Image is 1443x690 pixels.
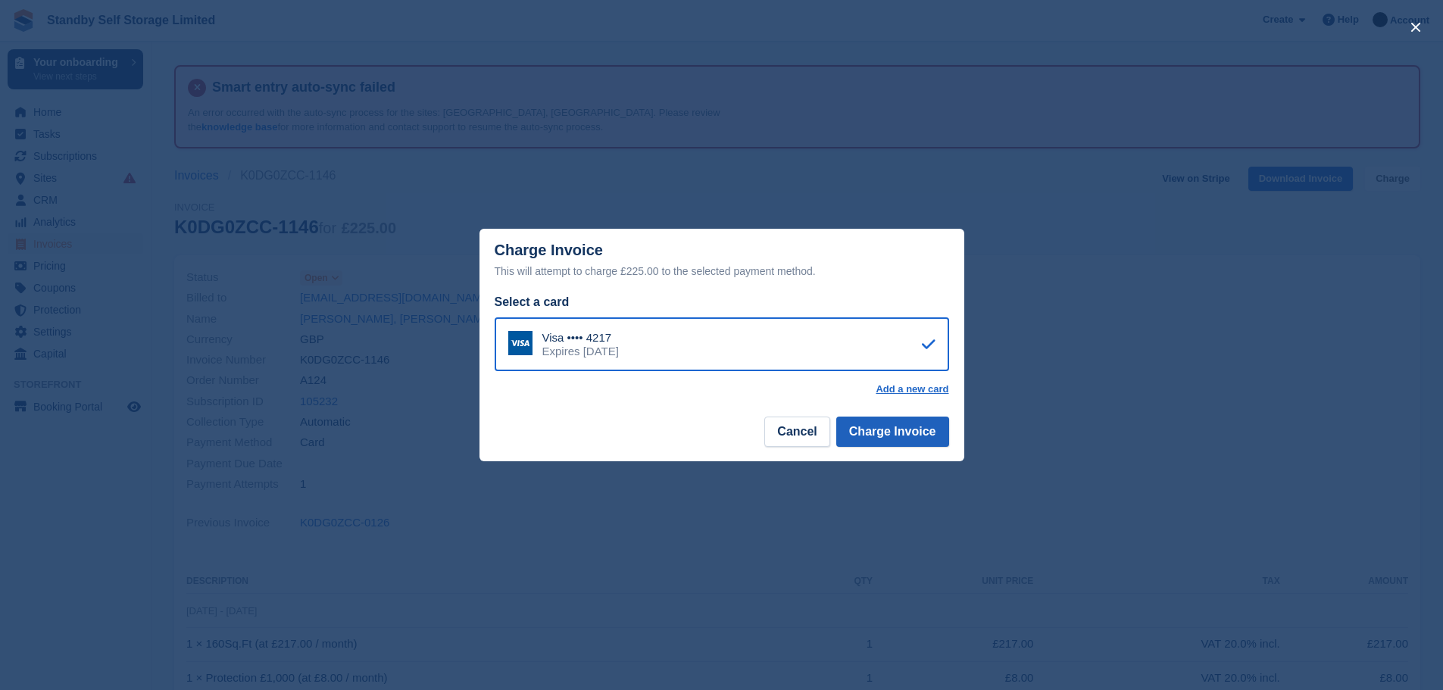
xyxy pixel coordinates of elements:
[542,331,619,345] div: Visa •••• 4217
[1404,15,1428,39] button: close
[495,262,949,280] div: This will attempt to charge £225.00 to the selected payment method.
[836,417,949,447] button: Charge Invoice
[495,242,949,280] div: Charge Invoice
[508,331,533,355] img: Visa Logo
[764,417,829,447] button: Cancel
[495,293,949,311] div: Select a card
[876,383,948,395] a: Add a new card
[542,345,619,358] div: Expires [DATE]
